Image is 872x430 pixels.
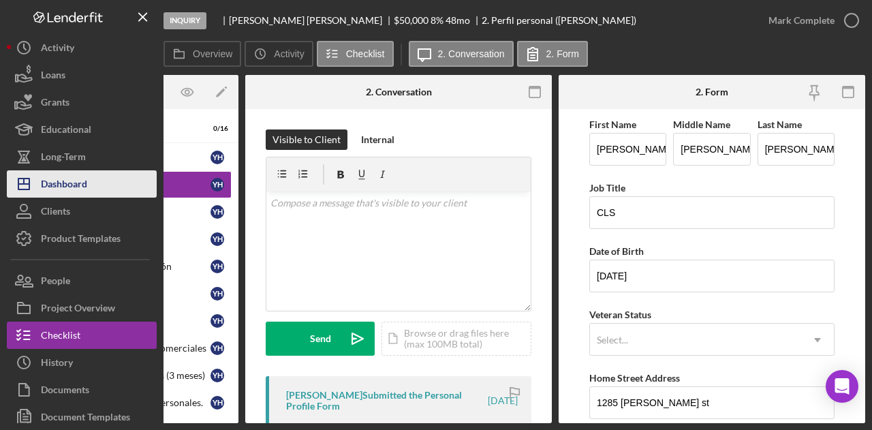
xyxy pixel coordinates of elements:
button: Overview [163,41,241,67]
button: 2. Form [517,41,588,67]
button: Send [266,322,375,356]
label: First Name [589,119,636,130]
button: 2. Conversation [409,41,514,67]
div: Activity [41,34,74,65]
button: Activity [245,41,313,67]
button: Checklist [7,322,157,349]
label: Overview [193,48,232,59]
span: $50,000 [394,14,429,26]
div: Grants [41,89,69,119]
div: Y H [211,314,224,328]
div: 2. Form [696,87,728,97]
div: Inquiry [163,12,206,29]
div: Project Overview [41,294,115,325]
button: Mark Complete [755,7,865,34]
div: Educational [41,116,91,147]
div: Loans [41,61,65,92]
div: Open Intercom Messenger [826,370,858,403]
div: Visible to Client [272,129,341,150]
button: Clients [7,198,157,225]
button: Activity [7,34,157,61]
label: Last Name [758,119,802,130]
button: Grants [7,89,157,116]
div: Y H [211,178,224,191]
div: People [41,267,70,298]
label: Home Street Address [589,372,680,384]
label: Middle Name [673,119,730,130]
button: Project Overview [7,294,157,322]
label: Job Title [589,182,625,194]
button: Internal [354,129,401,150]
button: Dashboard [7,170,157,198]
button: Checklist [317,41,394,67]
div: Y H [211,396,224,410]
time: 2025-09-19 20:28 [488,395,518,406]
div: Product Templates [41,225,121,256]
label: Checklist [346,48,385,59]
button: Documents [7,376,157,403]
div: Select... [597,335,628,345]
div: 2. Conversation [366,87,432,97]
div: [PERSON_NAME] Submitted the Personal Profile Form [286,390,486,412]
div: 2. Perfil personal ([PERSON_NAME]) [482,15,636,26]
div: Y H [211,205,224,219]
label: 2. Form [546,48,579,59]
div: Y H [211,232,224,246]
div: Checklist [41,322,80,352]
div: Y H [211,369,224,382]
div: 8 % [431,15,443,26]
div: Long-Term [41,143,86,174]
div: Clients [41,198,70,228]
button: Educational [7,116,157,143]
button: People [7,267,157,294]
div: Mark Complete [768,7,835,34]
div: Y H [211,287,224,301]
div: Internal [361,129,394,150]
label: Date of Birth [589,245,644,257]
div: Y H [211,260,224,273]
div: Documents [41,376,89,407]
div: Send [310,322,331,356]
button: Long-Term [7,143,157,170]
button: Loans [7,61,157,89]
div: 48 mo [446,15,470,26]
div: Y H [211,341,224,355]
div: [PERSON_NAME] [PERSON_NAME] [229,15,394,26]
div: Dashboard [41,170,87,201]
label: Activity [274,48,304,59]
button: Visible to Client [266,129,347,150]
button: Product Templates [7,225,157,252]
div: History [41,349,73,380]
div: 0 / 16 [204,125,228,133]
button: History [7,349,157,376]
label: 2. Conversation [438,48,505,59]
div: Y H [211,151,224,164]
